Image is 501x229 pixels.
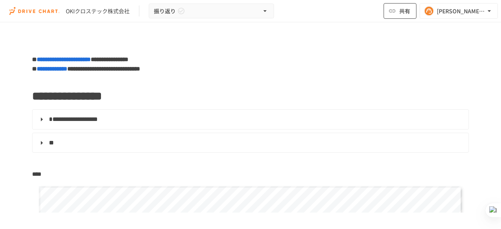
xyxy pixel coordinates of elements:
[66,7,130,15] div: OKIクロステック株式会社
[149,4,274,19] button: 振り返り
[420,3,498,19] button: [PERSON_NAME][EMAIL_ADDRESS][DOMAIN_NAME]
[437,6,485,16] div: [PERSON_NAME][EMAIL_ADDRESS][DOMAIN_NAME]
[9,5,59,17] img: i9VDDS9JuLRLX3JIUyK59LcYp6Y9cayLPHs4hOxMB9W
[154,6,176,16] span: 振り返り
[399,7,410,15] span: 共有
[384,3,416,19] button: 共有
